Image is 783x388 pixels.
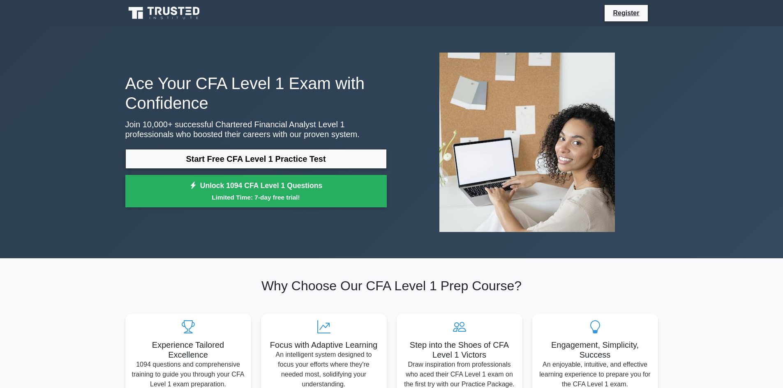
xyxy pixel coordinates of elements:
a: Start Free CFA Level 1 Practice Test [125,149,387,169]
a: Unlock 1094 CFA Level 1 QuestionsLimited Time: 7-day free trial! [125,175,387,208]
h5: Focus with Adaptive Learning [268,340,380,350]
h1: Ace Your CFA Level 1 Exam with Confidence [125,73,387,113]
p: Join 10,000+ successful Chartered Financial Analyst Level 1 professionals who boosted their caree... [125,119,387,139]
small: Limited Time: 7-day free trial! [136,193,376,202]
a: Register [608,8,644,18]
h2: Why Choose Our CFA Level 1 Prep Course? [125,278,658,294]
h5: Engagement, Simplicity, Success [539,340,651,360]
h5: Experience Tailored Excellence [132,340,245,360]
h5: Step into the Shoes of CFA Level 1 Victors [403,340,516,360]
